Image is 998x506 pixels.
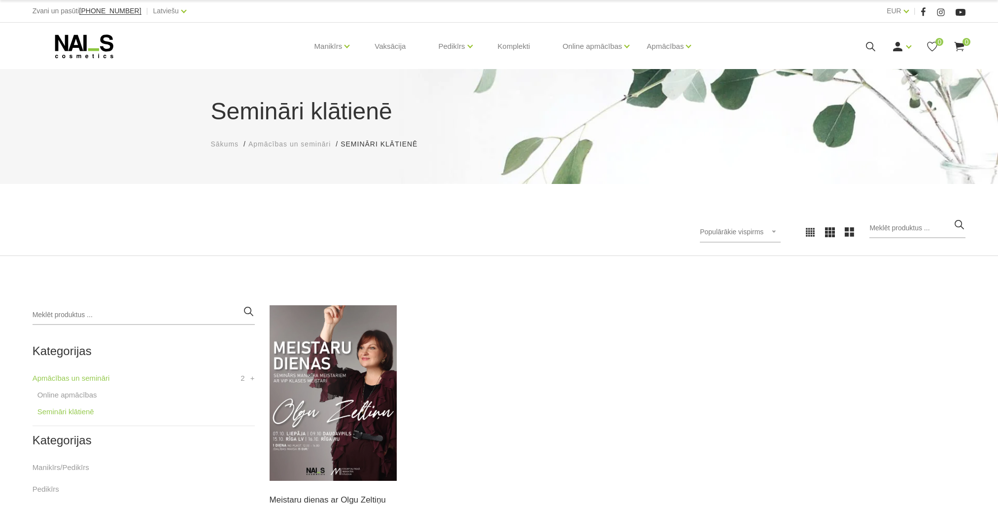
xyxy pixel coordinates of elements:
[250,372,255,384] a: +
[700,228,763,236] span: Populārākie vispirms
[37,389,97,401] a: Online apmācības
[887,5,901,17] a: EUR
[869,218,965,238] input: Meklēt produktus ...
[438,27,465,66] a: Pedikīrs
[314,27,343,66] a: Manikīrs
[241,372,244,384] span: 2
[153,5,179,17] a: Latviešu
[647,27,684,66] a: Apmācības
[33,5,141,17] div: Zvani un pasūti
[211,94,788,129] h1: Semināri klātienē
[33,305,255,325] input: Meklēt produktus ...
[33,462,89,473] a: Manikīrs/Pedikīrs
[935,38,943,46] span: 0
[37,406,94,418] a: Semināri klātienē
[248,140,331,148] span: Apmācības un semināri
[248,139,331,149] a: Apmācības un semināri
[33,345,255,358] h2: Kategorijas
[367,23,413,70] a: Vaksācija
[211,139,239,149] a: Sākums
[963,38,970,46] span: 0
[33,372,110,384] a: Apmācības un semināri
[953,40,965,53] a: 0
[562,27,622,66] a: Online apmācības
[270,305,397,481] img: ✨ Meistaru dienas ar Olgu Zeltiņu 2025 ✨RUDENS / Seminārs manikīra meistariemLiepāja – 7. okt., v...
[146,5,148,17] span: |
[341,139,427,149] li: Semināri klātienē
[211,140,239,148] span: Sākums
[914,5,916,17] span: |
[79,7,141,15] a: [PHONE_NUMBER]
[490,23,538,70] a: Komplekti
[33,434,255,447] h2: Kategorijas
[926,40,938,53] a: 0
[33,483,59,495] a: Pedikīrs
